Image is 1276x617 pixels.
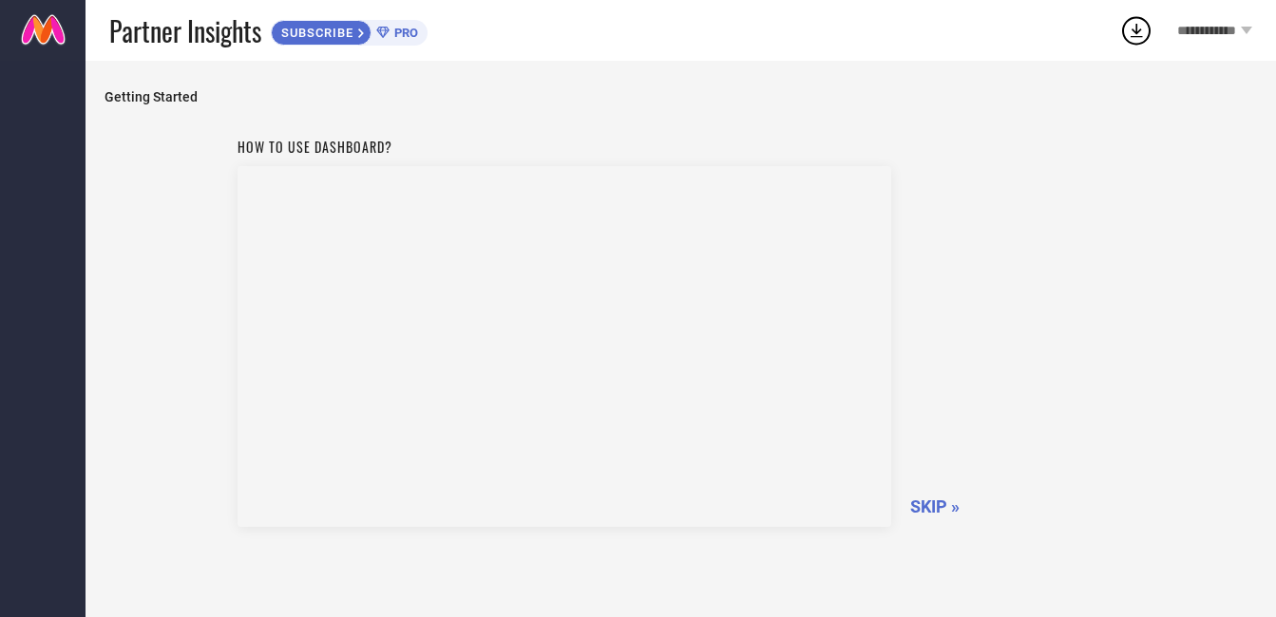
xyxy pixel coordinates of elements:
a: SUBSCRIBEPRO [271,15,428,46]
span: SUBSCRIBE [272,26,358,40]
span: PRO [390,26,418,40]
span: Getting Started [105,89,1257,104]
span: SKIP » [910,496,960,516]
span: Partner Insights [109,11,261,50]
h1: How to use dashboard? [238,137,891,157]
div: Open download list [1119,13,1153,47]
iframe: YouTube video player [238,166,891,527]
